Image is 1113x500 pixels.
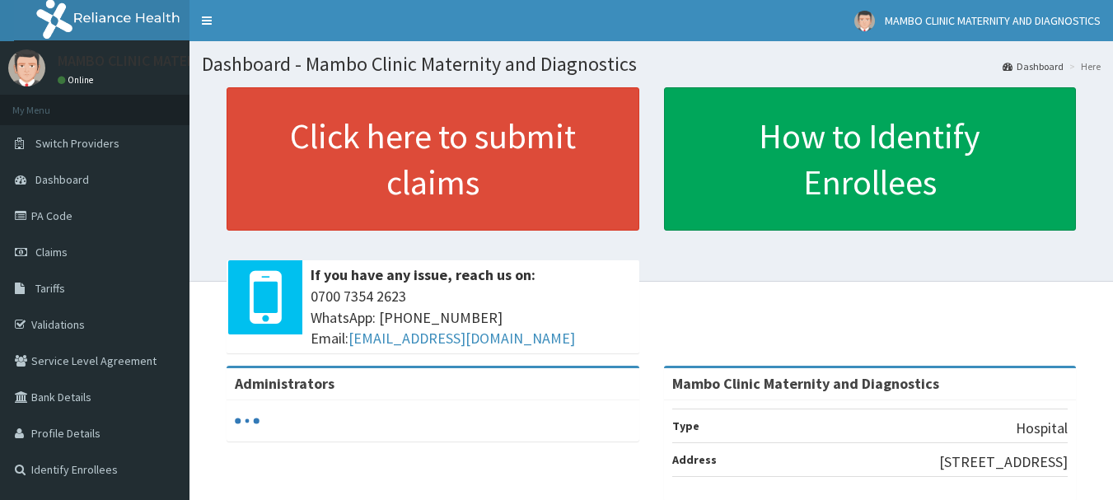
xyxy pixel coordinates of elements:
[672,418,699,433] b: Type
[939,451,1068,473] p: [STREET_ADDRESS]
[311,265,535,284] b: If you have any issue, reach us on:
[58,74,97,86] a: Online
[35,281,65,296] span: Tariffs
[235,374,334,393] b: Administrators
[202,54,1101,75] h1: Dashboard - Mambo Clinic Maternity and Diagnostics
[35,136,119,151] span: Switch Providers
[854,11,875,31] img: User Image
[672,374,939,393] strong: Mambo Clinic Maternity and Diagnostics
[664,87,1077,231] a: How to Identify Enrollees
[348,329,575,348] a: [EMAIL_ADDRESS][DOMAIN_NAME]
[35,172,89,187] span: Dashboard
[885,13,1101,28] span: MAMBO CLINIC MATERNITY AND DIAGNOSTICS
[235,409,260,433] svg: audio-loading
[35,245,68,259] span: Claims
[311,286,631,349] span: 0700 7354 2623 WhatsApp: [PHONE_NUMBER] Email:
[227,87,639,231] a: Click here to submit claims
[1016,418,1068,439] p: Hospital
[1065,59,1101,73] li: Here
[8,49,45,86] img: User Image
[58,54,348,68] p: MAMBO CLINIC MATERNITY AND DIAGNOSTICS
[1003,59,1064,73] a: Dashboard
[672,452,717,467] b: Address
